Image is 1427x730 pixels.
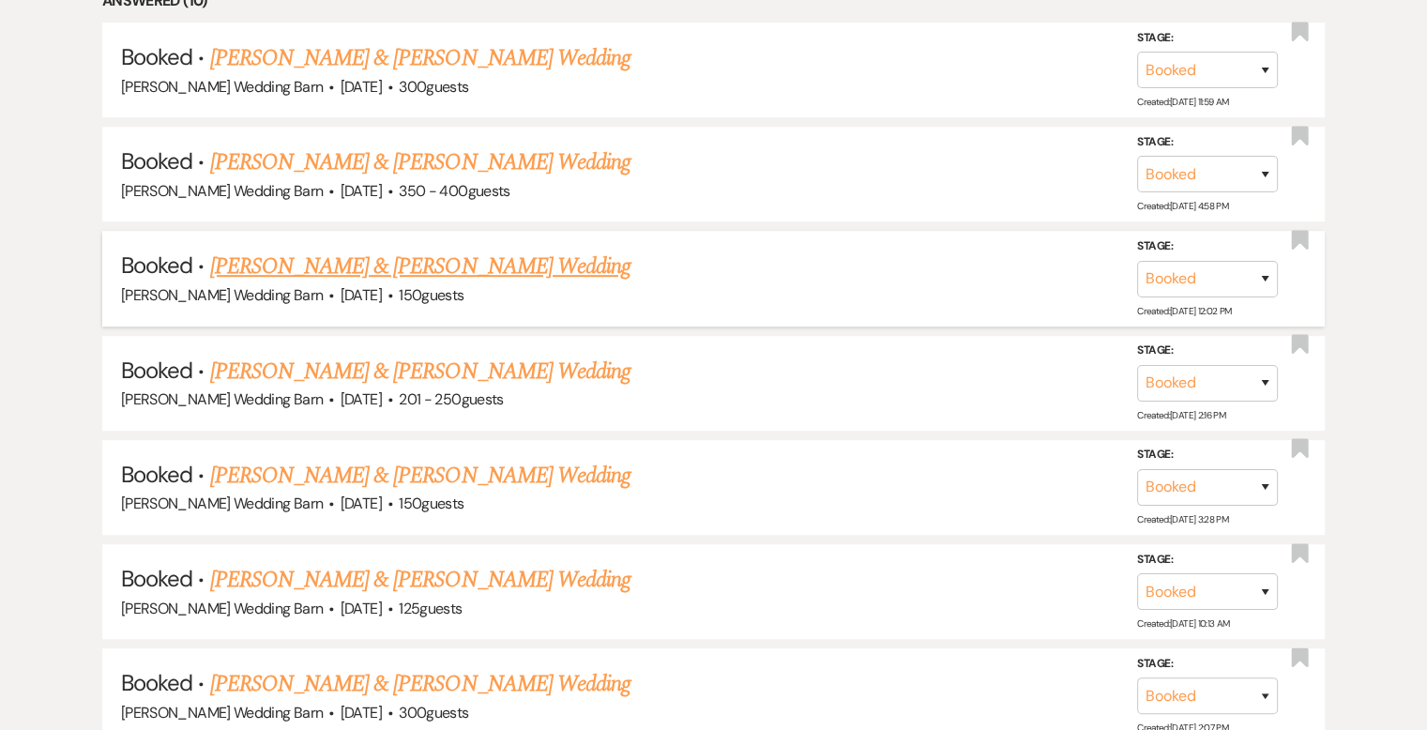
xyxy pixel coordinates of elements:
a: [PERSON_NAME] & [PERSON_NAME] Wedding [210,250,630,283]
span: Created: [DATE] 12:02 PM [1137,304,1231,316]
span: [PERSON_NAME] Wedding Barn [121,494,323,513]
span: Created: [DATE] 10:13 AM [1137,617,1229,630]
label: Stage: [1137,654,1278,675]
span: Booked [121,564,192,593]
span: [PERSON_NAME] Wedding Barn [121,285,323,305]
span: [DATE] [341,494,382,513]
span: 300 guests [399,703,468,722]
span: 350 - 400 guests [399,181,509,201]
span: 150 guests [399,494,463,513]
a: [PERSON_NAME] & [PERSON_NAME] Wedding [210,459,630,493]
label: Stage: [1137,341,1278,361]
span: [PERSON_NAME] Wedding Barn [121,181,323,201]
a: [PERSON_NAME] & [PERSON_NAME] Wedding [210,355,630,388]
span: Booked [121,356,192,385]
span: 150 guests [399,285,463,305]
label: Stage: [1137,236,1278,257]
span: 201 - 250 guests [399,389,503,409]
span: [DATE] [341,389,382,409]
span: Created: [DATE] 4:58 PM [1137,200,1228,212]
span: [DATE] [341,77,382,97]
span: Created: [DATE] 3:28 PM [1137,513,1228,525]
a: [PERSON_NAME] & [PERSON_NAME] Wedding [210,41,630,75]
span: 125 guests [399,599,462,618]
label: Stage: [1137,445,1278,465]
span: Booked [121,668,192,697]
label: Stage: [1137,132,1278,153]
a: [PERSON_NAME] & [PERSON_NAME] Wedding [210,667,630,701]
a: [PERSON_NAME] & [PERSON_NAME] Wedding [210,563,630,597]
span: Created: [DATE] 11:59 AM [1137,96,1228,108]
span: [DATE] [341,703,382,722]
span: [PERSON_NAME] Wedding Barn [121,599,323,618]
label: Stage: [1137,28,1278,49]
span: [PERSON_NAME] Wedding Barn [121,77,323,97]
label: Stage: [1137,549,1278,570]
span: [DATE] [341,285,382,305]
span: Booked [121,146,192,175]
span: Created: [DATE] 2:16 PM [1137,409,1225,421]
span: Booked [121,42,192,71]
span: [DATE] [341,599,382,618]
span: [PERSON_NAME] Wedding Barn [121,389,323,409]
span: 300 guests [399,77,468,97]
span: Booked [121,251,192,280]
span: Booked [121,460,192,489]
a: [PERSON_NAME] & [PERSON_NAME] Wedding [210,145,630,179]
span: [DATE] [341,181,382,201]
span: [PERSON_NAME] Wedding Barn [121,703,323,722]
